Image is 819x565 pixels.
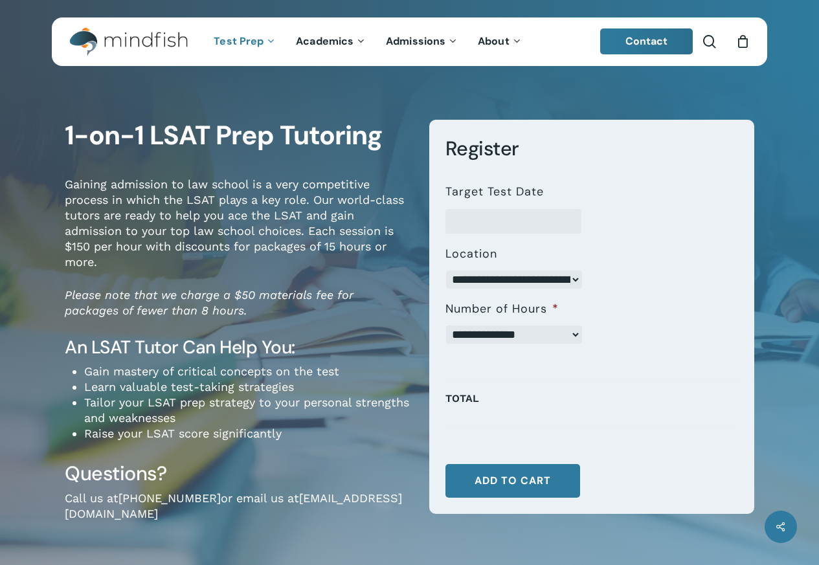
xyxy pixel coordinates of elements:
[296,34,353,48] span: Academics
[445,464,580,498] button: Add to cart
[65,288,353,317] em: Please note that we charge a $50 materials fee for packages of fewer than 8 hours.
[204,36,286,47] a: Test Prep
[204,17,532,66] nav: Main Menu
[445,136,738,161] h3: Register
[52,17,767,66] header: Main Menu
[735,34,750,49] a: Cart
[386,34,445,48] span: Admissions
[65,177,410,287] p: Gaining admission to law school is a very competitive process in which the LSAT plays a key role....
[65,336,410,359] h4: An LSAT Tutor Can Help You:
[214,34,264,48] span: Test Prep
[445,247,497,261] label: Location
[65,461,410,486] h3: Questions?
[625,34,668,48] span: Contact
[65,491,410,539] p: Call us at or email us at
[468,36,532,47] a: About
[84,395,410,426] li: Tailor your LSAT prep strategy to your personal strengths and weaknesses
[376,36,468,47] a: Admissions
[65,120,410,151] h1: 1-on-1 LSAT Prep Tutoring
[600,28,693,54] a: Contact
[445,389,738,422] p: Total
[118,491,221,505] a: [PHONE_NUMBER]
[286,36,376,47] a: Academics
[445,184,544,199] label: Target Test Date
[445,302,559,316] label: Number of Hours
[84,364,410,379] li: Gain mastery of critical concepts on the test
[478,34,510,48] span: About
[84,379,410,395] li: Learn valuable test-taking strategies
[84,426,410,441] li: Raise your LSAT score significantly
